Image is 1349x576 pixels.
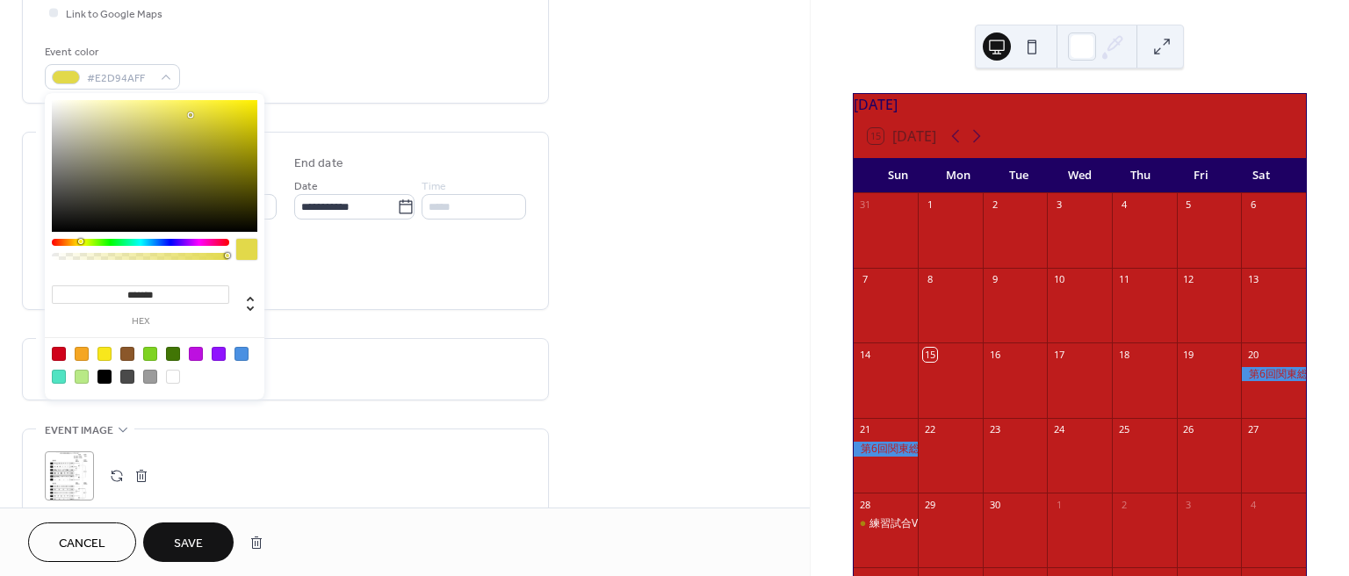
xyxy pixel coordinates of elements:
div: 11 [1117,273,1130,286]
div: 15 [923,348,936,361]
div: #FFFFFF [166,370,180,384]
div: #9B9B9B [143,370,157,384]
span: Time [422,177,446,196]
div: 2 [988,198,1001,212]
div: 31 [859,198,872,212]
div: 4 [1246,498,1259,511]
div: Tue [989,158,1050,193]
div: Sun [868,158,928,193]
div: Mon [928,158,989,193]
div: 8 [923,273,936,286]
div: 12 [1182,273,1195,286]
button: Save [143,522,234,562]
div: #8B572A [120,347,134,361]
div: 29 [923,498,936,511]
div: 2 [1117,498,1130,511]
div: Fri [1171,158,1231,193]
span: Event image [45,421,113,440]
div: 24 [1052,423,1065,436]
div: Event color [45,43,177,61]
span: Save [174,535,203,553]
div: 14 [859,348,872,361]
div: 5 [1182,198,1195,212]
div: [DATE] [854,94,1306,115]
div: 25 [1117,423,1130,436]
div: 26 [1182,423,1195,436]
div: 21 [859,423,872,436]
div: 1 [1052,498,1065,511]
button: Cancel [28,522,136,562]
div: #9013FE [212,347,226,361]
div: 9 [988,273,1001,286]
div: #BD10E0 [189,347,203,361]
div: 3 [1182,498,1195,511]
div: #50E3C2 [52,370,66,384]
div: 23 [988,423,1001,436]
div: #000000 [97,370,112,384]
div: #4A4A4A [120,370,134,384]
div: #B8E986 [75,370,89,384]
div: 28 [859,498,872,511]
div: 第6回関東総合女子ソフトボール大会 [854,442,919,457]
div: #F8E71C [97,347,112,361]
div: Thu [1110,158,1171,193]
div: #F5A623 [75,347,89,361]
div: 27 [1246,423,1259,436]
div: 3 [1052,198,1065,212]
div: 第6回関東総合女子ソフトボール大会 [1241,367,1306,382]
div: 18 [1117,348,1130,361]
div: Wed [1050,158,1110,193]
div: 練習試合VS清和大学 [869,516,966,531]
div: Sat [1231,158,1292,193]
div: 13 [1246,273,1259,286]
div: 7 [859,273,872,286]
div: 練習試合VS清和大学 [854,516,919,531]
div: ; [45,451,94,500]
div: End date [294,155,343,173]
div: 22 [923,423,936,436]
div: 4 [1117,198,1130,212]
div: 16 [988,348,1001,361]
div: 1 [923,198,936,212]
span: Link to Google Maps [66,5,162,24]
div: 30 [988,498,1001,511]
span: Cancel [59,535,105,553]
div: 20 [1246,348,1259,361]
span: #E2D94AFF [87,69,152,88]
div: #4A90E2 [234,347,249,361]
div: 17 [1052,348,1065,361]
div: #D0021B [52,347,66,361]
div: #417505 [166,347,180,361]
label: hex [52,317,229,327]
div: #7ED321 [143,347,157,361]
div: 6 [1246,198,1259,212]
div: 10 [1052,273,1065,286]
div: 19 [1182,348,1195,361]
span: Date [294,177,318,196]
